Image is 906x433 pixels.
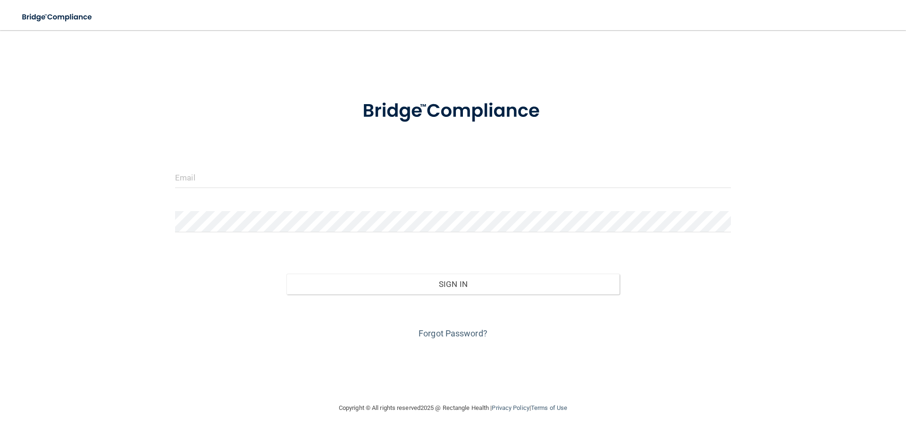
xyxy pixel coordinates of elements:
[343,87,563,136] img: bridge_compliance_login_screen.278c3ca4.svg
[286,274,620,294] button: Sign In
[531,404,567,411] a: Terms of Use
[419,328,487,338] a: Forgot Password?
[492,404,529,411] a: Privacy Policy
[175,167,731,188] input: Email
[281,393,625,423] div: Copyright © All rights reserved 2025 @ Rectangle Health | |
[14,8,101,27] img: bridge_compliance_login_screen.278c3ca4.svg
